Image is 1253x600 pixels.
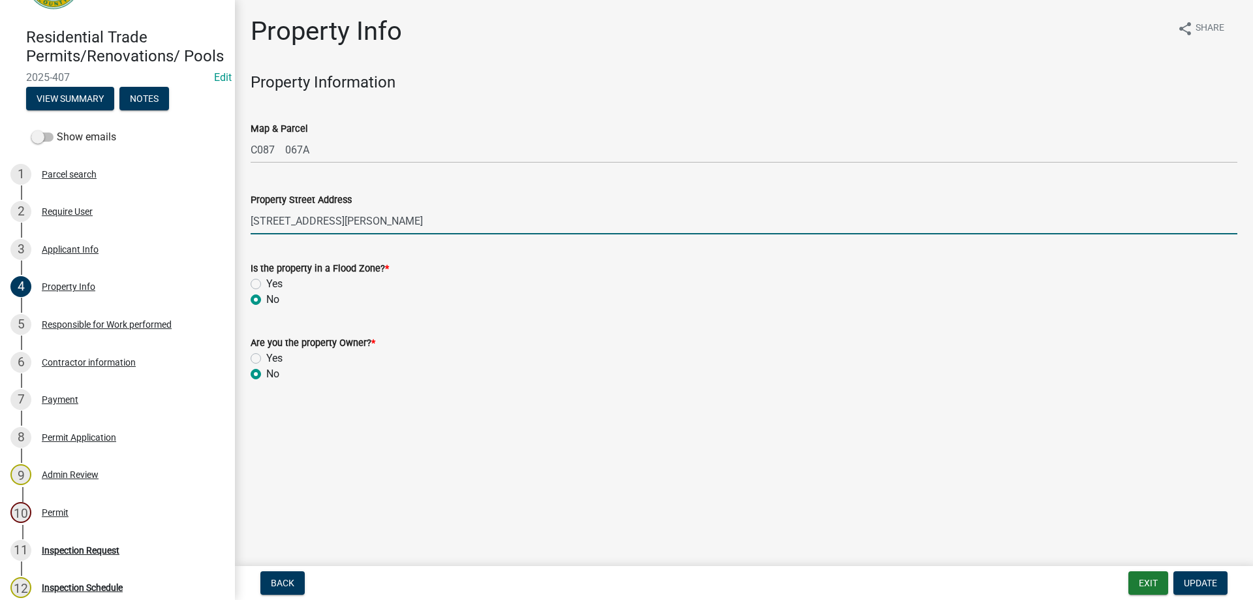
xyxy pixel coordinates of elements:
[10,239,31,260] div: 3
[42,245,99,254] div: Applicant Info
[42,470,99,479] div: Admin Review
[266,366,279,382] label: No
[42,546,119,555] div: Inspection Request
[10,540,31,561] div: 11
[251,264,389,274] label: Is the property in a Flood Zone?
[1177,21,1193,37] i: share
[10,464,31,485] div: 9
[266,292,279,308] label: No
[214,71,232,84] wm-modal-confirm: Edit Application Number
[10,201,31,222] div: 2
[251,125,308,134] label: Map & Parcel
[26,28,224,66] h4: Residential Trade Permits/Renovations/ Pools
[1196,21,1224,37] span: Share
[10,352,31,373] div: 6
[10,164,31,185] div: 1
[1173,571,1228,595] button: Update
[10,314,31,335] div: 5
[10,427,31,448] div: 8
[119,87,169,110] button: Notes
[10,502,31,523] div: 10
[26,94,114,104] wm-modal-confirm: Summary
[10,389,31,410] div: 7
[31,129,116,145] label: Show emails
[42,282,95,291] div: Property Info
[260,571,305,595] button: Back
[42,170,97,179] div: Parcel search
[10,276,31,297] div: 4
[214,71,232,84] a: Edit
[10,577,31,598] div: 12
[251,196,352,205] label: Property Street Address
[42,207,93,216] div: Require User
[1167,16,1235,41] button: shareShare
[42,433,116,442] div: Permit Application
[251,339,375,348] label: Are you the property Owner?
[42,395,78,404] div: Payment
[42,508,69,517] div: Permit
[266,276,283,292] label: Yes
[266,351,283,366] label: Yes
[251,73,1237,92] h4: Property Information
[42,583,123,592] div: Inspection Schedule
[42,358,136,367] div: Contractor information
[119,94,169,104] wm-modal-confirm: Notes
[251,16,402,47] h1: Property Info
[1184,578,1217,588] span: Update
[1128,571,1168,595] button: Exit
[271,578,294,588] span: Back
[42,320,172,329] div: Responsible for Work performed
[26,87,114,110] button: View Summary
[26,71,209,84] span: 2025-407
